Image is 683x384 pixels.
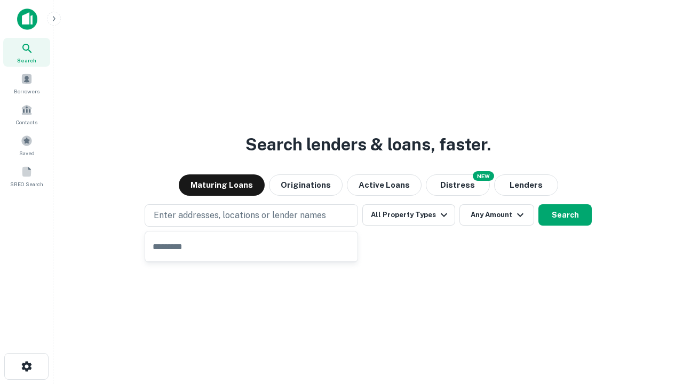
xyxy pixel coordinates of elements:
a: SREO Search [3,162,50,190]
button: Search [538,204,592,226]
img: capitalize-icon.png [17,9,37,30]
button: Maturing Loans [179,174,265,196]
a: Borrowers [3,69,50,98]
span: SREO Search [10,180,43,188]
p: Enter addresses, locations or lender names [154,209,326,222]
button: Search distressed loans with lien and other non-mortgage details. [426,174,490,196]
span: Borrowers [14,87,39,95]
button: Any Amount [459,204,534,226]
a: Contacts [3,100,50,129]
span: Search [17,56,36,65]
a: Search [3,38,50,67]
div: NEW [473,171,494,181]
button: Active Loans [347,174,422,196]
button: Originations [269,174,343,196]
span: Contacts [16,118,37,126]
iframe: Chat Widget [630,299,683,350]
a: Saved [3,131,50,159]
span: Saved [19,149,35,157]
button: Enter addresses, locations or lender names [145,204,358,227]
button: Lenders [494,174,558,196]
h3: Search lenders & loans, faster. [245,132,491,157]
button: All Property Types [362,204,455,226]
